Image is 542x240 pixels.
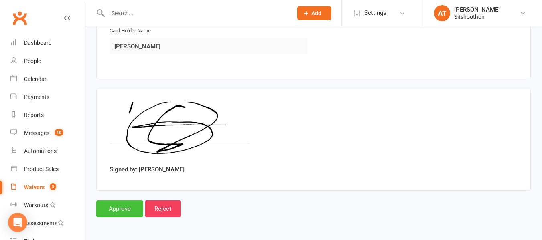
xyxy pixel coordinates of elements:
input: Search... [106,8,287,19]
label: Signed by: [PERSON_NAME] [110,165,185,174]
a: Waivers 3 [10,178,85,196]
button: Add [297,6,331,20]
div: Messages [24,130,49,136]
a: Reports [10,106,85,124]
div: Workouts [24,202,48,208]
div: Reports [24,112,44,118]
div: Dashboard [24,40,52,46]
input: Approve [96,200,143,217]
a: Payments [10,88,85,106]
div: Waivers [24,184,45,190]
a: Dashboard [10,34,85,52]
a: Automations [10,142,85,160]
input: Reject [145,200,181,217]
a: Workouts [10,196,85,214]
a: Assessments [10,214,85,232]
a: Messages 10 [10,124,85,142]
div: AT [434,5,450,21]
a: Clubworx [10,8,30,28]
a: Product Sales [10,160,85,178]
div: People [24,58,41,64]
span: 10 [55,129,63,136]
img: image1754992469.png [110,102,250,162]
a: Calendar [10,70,85,88]
div: Calendar [24,76,47,82]
div: Product Sales [24,166,59,172]
div: [PERSON_NAME] [454,6,500,13]
a: People [10,52,85,70]
span: Add [311,10,321,16]
span: 3 [50,183,56,190]
div: Payments [24,94,49,100]
div: Assessments [24,220,64,226]
span: Settings [364,4,386,22]
div: Open Intercom Messenger [8,213,27,232]
div: Automations [24,148,57,154]
div: Sitshoothon [454,13,500,20]
label: Card Holder Name [110,27,151,35]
